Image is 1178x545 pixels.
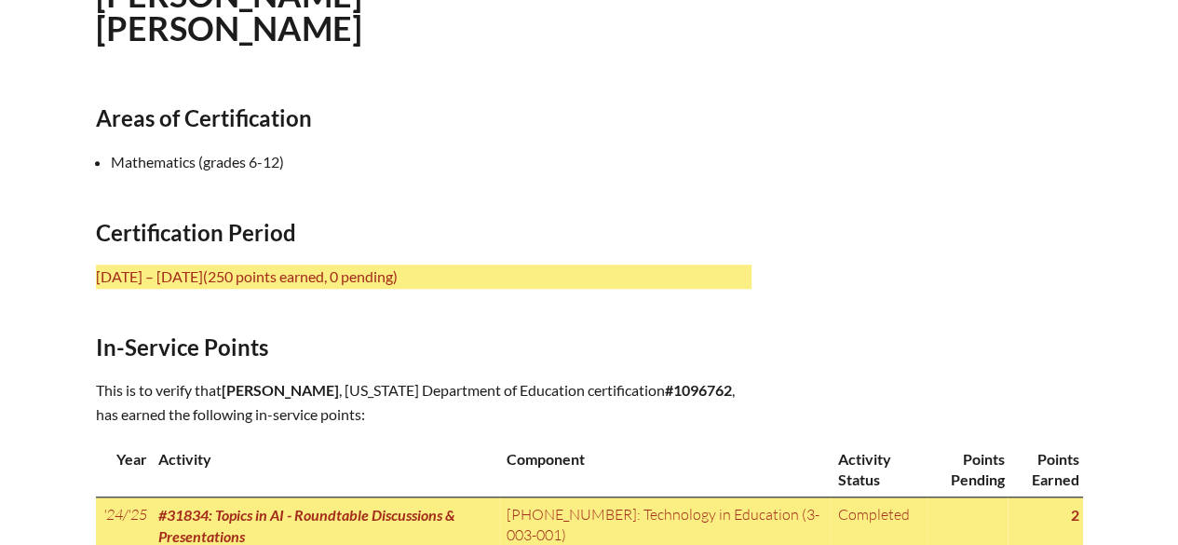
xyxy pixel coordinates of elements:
[665,381,732,399] b: #1096762
[158,506,455,544] span: #31834: Topics in AI - Roundtable Discussions & Presentations
[222,381,339,399] span: [PERSON_NAME]
[111,150,766,174] li: Mathematics (grades 6-12)
[96,104,751,131] h2: Areas of Certification
[96,219,751,246] h2: Certification Period
[1071,506,1079,524] strong: 2
[1008,442,1082,497] th: Points Earned
[96,265,751,289] p: [DATE] – [DATE]
[203,267,398,285] span: (250 points earned, 0 pending)
[927,442,1008,497] th: Points Pending
[96,378,751,427] p: This is to verify that , [US_STATE] Department of Education certification , has earned the follow...
[96,442,151,497] th: Year
[151,442,499,497] th: Activity
[96,334,751,361] h2: In-Service Points
[499,442,831,497] th: Component
[831,442,927,497] th: Activity Status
